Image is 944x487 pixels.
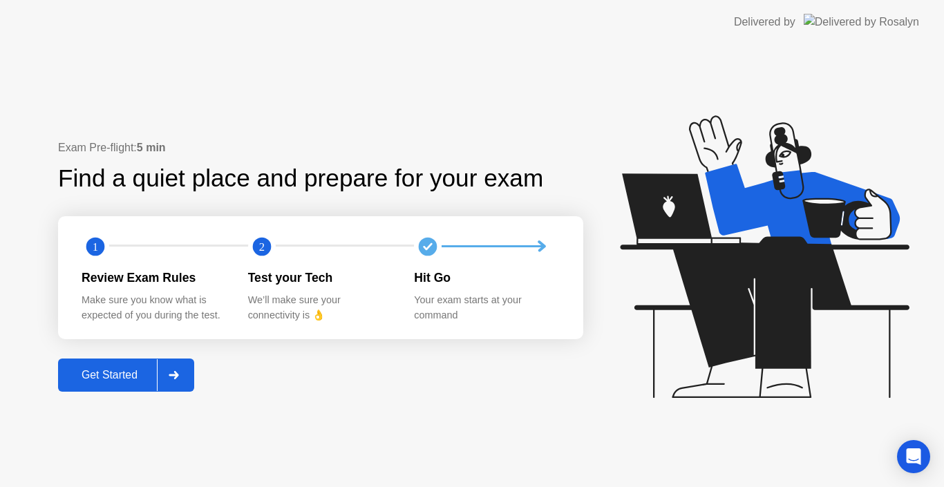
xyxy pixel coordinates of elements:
[259,240,265,253] text: 2
[82,293,226,323] div: Make sure you know what is expected of you during the test.
[414,293,558,323] div: Your exam starts at your command
[804,14,919,30] img: Delivered by Rosalyn
[62,369,157,381] div: Get Started
[137,142,166,153] b: 5 min
[897,440,930,473] div: Open Intercom Messenger
[414,269,558,287] div: Hit Go
[248,293,393,323] div: We’ll make sure your connectivity is 👌
[58,140,583,156] div: Exam Pre-flight:
[734,14,795,30] div: Delivered by
[58,359,194,392] button: Get Started
[248,269,393,287] div: Test your Tech
[93,240,98,253] text: 1
[82,269,226,287] div: Review Exam Rules
[58,160,545,197] div: Find a quiet place and prepare for your exam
